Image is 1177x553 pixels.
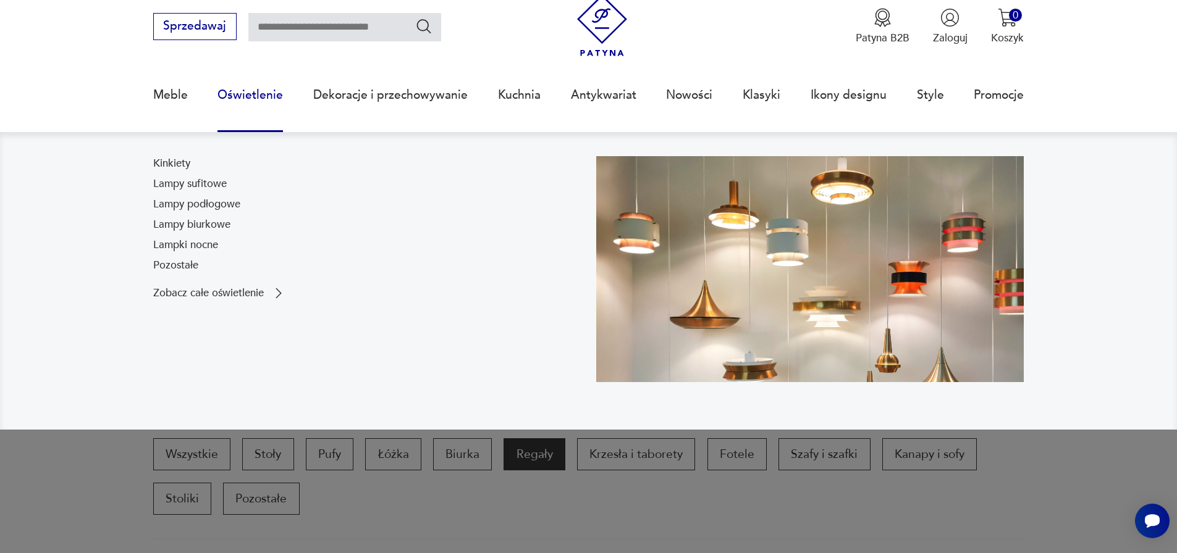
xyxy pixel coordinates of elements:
[415,17,433,35] button: Szukaj
[153,13,237,40] button: Sprzedawaj
[153,197,240,212] a: Lampy podłogowe
[217,67,283,123] a: Oświetlenie
[153,156,190,171] a: Kinkiety
[873,8,892,27] img: Ikona medalu
[856,8,909,45] button: Patyna B2B
[933,8,968,45] button: Zaloguj
[153,67,188,123] a: Meble
[153,288,264,298] p: Zobacz całe oświetlenie
[153,177,227,191] a: Lampy sufitowe
[153,286,286,301] a: Zobacz całe oświetlenie
[856,31,909,45] p: Patyna B2B
[498,67,541,123] a: Kuchnia
[1009,9,1022,22] div: 0
[991,31,1024,45] p: Koszyk
[153,258,198,273] a: Pozostałe
[940,8,960,27] img: Ikonka użytkownika
[313,67,468,123] a: Dekoracje i przechowywanie
[153,217,230,232] a: Lampy biurkowe
[1135,504,1170,538] iframe: Smartsupp widget button
[811,67,887,123] a: Ikony designu
[856,8,909,45] a: Ikona medaluPatyna B2B
[153,238,218,252] a: Lampki nocne
[998,8,1017,27] img: Ikona koszyka
[974,67,1024,123] a: Promocje
[991,8,1024,45] button: 0Koszyk
[571,67,636,123] a: Antykwariat
[933,31,968,45] p: Zaloguj
[666,67,712,123] a: Nowości
[917,67,944,123] a: Style
[596,156,1024,382] img: a9d990cd2508053be832d7f2d4ba3cb1.jpg
[743,67,780,123] a: Klasyki
[153,22,237,32] a: Sprzedawaj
